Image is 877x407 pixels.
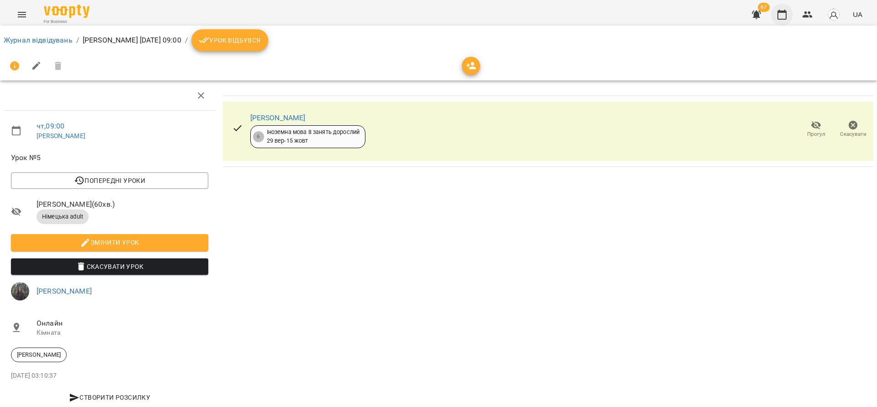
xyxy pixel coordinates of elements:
button: Створити розсилку [11,389,208,406]
div: Іноземна мова 8 занять дорослий 29 вер - 15 жовт [267,128,360,145]
div: 6 [253,131,264,142]
span: [PERSON_NAME] [11,351,66,359]
p: [DATE] 03:10:37 [11,371,208,380]
span: Скасувати [840,130,866,138]
span: Онлайн [37,318,208,329]
span: Скасувати Урок [18,261,201,272]
button: Змінити урок [11,234,208,251]
button: UA [849,6,866,23]
span: [PERSON_NAME] ( 60 хв. ) [37,199,208,210]
span: Створити розсилку [15,392,205,403]
li: / [76,35,79,46]
a: [PERSON_NAME] [37,132,85,139]
button: Попередні уроки [11,172,208,189]
span: UA [853,10,862,19]
a: чт , 09:00 [37,122,64,130]
img: Voopty Logo [44,5,90,18]
a: [PERSON_NAME] [37,287,92,295]
button: Скасувати Урок [11,258,208,275]
img: avatar_s.png [827,8,840,21]
span: Попередні уроки [18,175,201,186]
span: Прогул [807,130,825,138]
span: For Business [44,19,90,25]
div: [PERSON_NAME] [11,348,67,362]
li: / [185,35,188,46]
p: [PERSON_NAME] [DATE] 09:00 [83,35,181,46]
span: Урок №5 [11,152,208,163]
button: Урок відбувся [191,29,268,51]
nav: breadcrumb [4,29,873,51]
a: Журнал відвідувань [4,36,73,44]
button: Menu [11,4,33,26]
span: Німецька adult [37,213,89,221]
span: Змінити урок [18,237,201,248]
p: Кімната [37,328,208,337]
a: [PERSON_NAME] [250,113,306,122]
button: Скасувати [835,117,872,142]
span: Урок відбувся [199,35,261,46]
span: 67 [758,3,770,12]
img: fc30e8fe739587b31d91b7996cddffa1.jpg [11,282,29,300]
button: Прогул [798,117,835,142]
